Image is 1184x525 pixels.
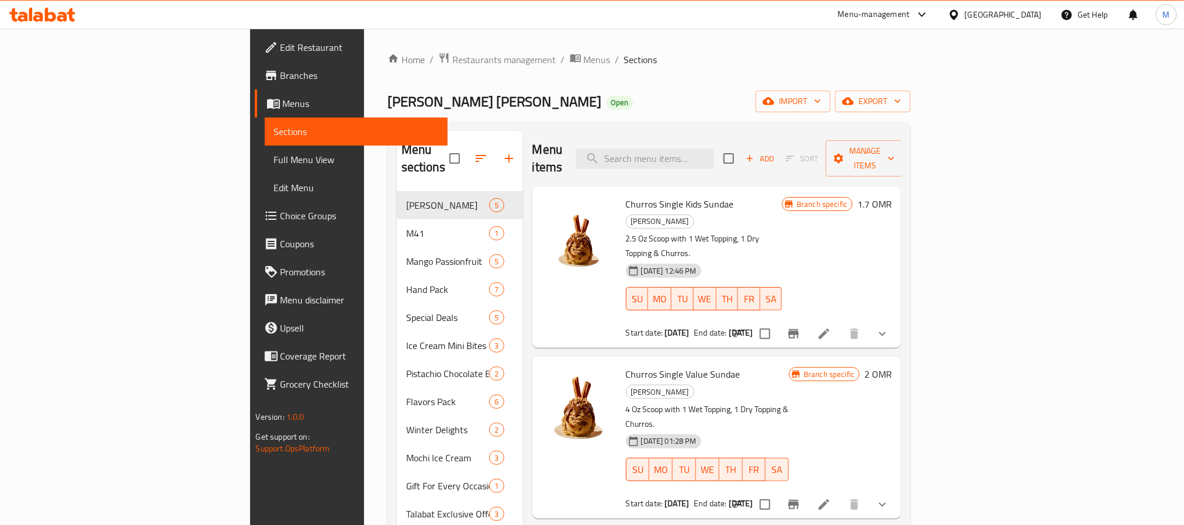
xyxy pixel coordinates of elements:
span: Select all sections [442,146,467,171]
div: Flavors Pack [406,395,490,409]
button: TU [671,287,694,310]
div: Menu-management [838,8,910,22]
button: SU [626,458,650,481]
span: Upsell [281,321,438,335]
div: items [489,507,504,521]
button: WE [696,458,719,481]
button: Manage items [826,140,904,177]
a: Coverage Report [255,342,448,370]
div: M411 [397,219,523,247]
div: Hand Pack [406,282,490,296]
span: Ice Cream Mini Bites [406,339,490,353]
span: 6 [490,396,503,407]
button: SA [760,287,783,310]
a: Menus [255,89,448,118]
h6: 1.7 OMR [857,196,892,212]
span: SU [631,291,643,308]
a: Restaurants management [438,52,556,67]
span: M [1163,8,1170,21]
span: 1 [490,481,503,492]
span: Coupons [281,237,438,251]
p: 2.5 Oz Scoop with 1 Wet Topping, 1 Dry Topping & Churros. [626,232,783,261]
a: Edit menu item [817,498,831,512]
span: Sections [274,125,438,139]
span: MO [654,461,668,478]
span: Select to update [753,322,777,346]
span: 2 [490,424,503,436]
span: Add item [741,150,778,168]
span: 5 [490,312,503,323]
span: Mango Passionfruit [406,254,490,268]
a: Full Menu View [265,146,448,174]
button: Add section [495,144,523,172]
span: Sort sections [467,144,495,172]
span: Mochi Ice Cream [406,451,490,465]
span: 2 [490,368,503,379]
input: search [576,148,714,169]
div: Mango Passionfruit5 [397,247,523,275]
button: TU [673,458,696,481]
svg: Show Choices [875,498,889,512]
span: WE [698,291,712,308]
div: Winter Delights [406,423,490,437]
button: MO [648,287,671,310]
div: items [489,451,504,465]
span: Start date: [626,325,663,340]
span: 3 [490,509,503,520]
div: Churros Sundae [626,385,694,399]
span: Full Menu View [274,153,438,167]
h2: Menu items [532,141,563,176]
div: Ice Cream Mini Bites3 [397,331,523,360]
span: TU [676,291,689,308]
span: SA [765,291,778,308]
button: TH [719,458,743,481]
button: sort-choices [725,320,753,348]
span: Choice Groups [281,209,438,223]
span: [PERSON_NAME] [PERSON_NAME] [387,88,602,115]
span: Add [744,152,776,165]
span: export [844,94,901,109]
a: Sections [265,118,448,146]
div: Special Deals [406,310,490,324]
span: Promotions [281,265,438,279]
div: items [489,395,504,409]
div: Churros Sundae [406,198,490,212]
button: Branch-specific-item [780,320,808,348]
div: items [489,423,504,437]
a: Coupons [255,230,448,258]
span: [PERSON_NAME] [406,198,490,212]
span: Menus [584,53,611,67]
span: TU [677,461,691,478]
span: Menu disclaimer [281,293,438,307]
span: 7 [490,284,503,295]
span: Sections [624,53,657,67]
a: Menu disclaimer [255,286,448,314]
span: import [765,94,821,109]
a: Choice Groups [255,202,448,230]
span: [DATE] 01:28 PM [636,436,701,447]
span: M41 [406,226,490,240]
span: Select section [716,146,741,171]
span: Edit Menu [274,181,438,195]
span: Menus [283,96,438,110]
a: Edit Menu [265,174,448,202]
span: Get support on: [256,429,310,444]
button: SA [766,458,789,481]
div: items [489,310,504,324]
span: 5 [490,200,503,211]
div: Mochi Ice Cream3 [397,444,523,472]
span: Talabat Exclusive Offer [406,507,490,521]
svg: Show Choices [875,327,889,341]
a: Support.OpsPlatform [256,441,330,456]
div: items [489,226,504,240]
span: End date: [694,325,726,340]
button: TH [716,287,739,310]
div: Pistachio Chocolate Edition2 [397,360,523,388]
button: WE [694,287,716,310]
span: Coverage Report [281,349,438,363]
span: Gift For Every Occasion [406,479,490,493]
button: delete [840,491,868,519]
div: [GEOGRAPHIC_DATA] [965,8,1042,21]
span: Branch specific [792,199,852,210]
